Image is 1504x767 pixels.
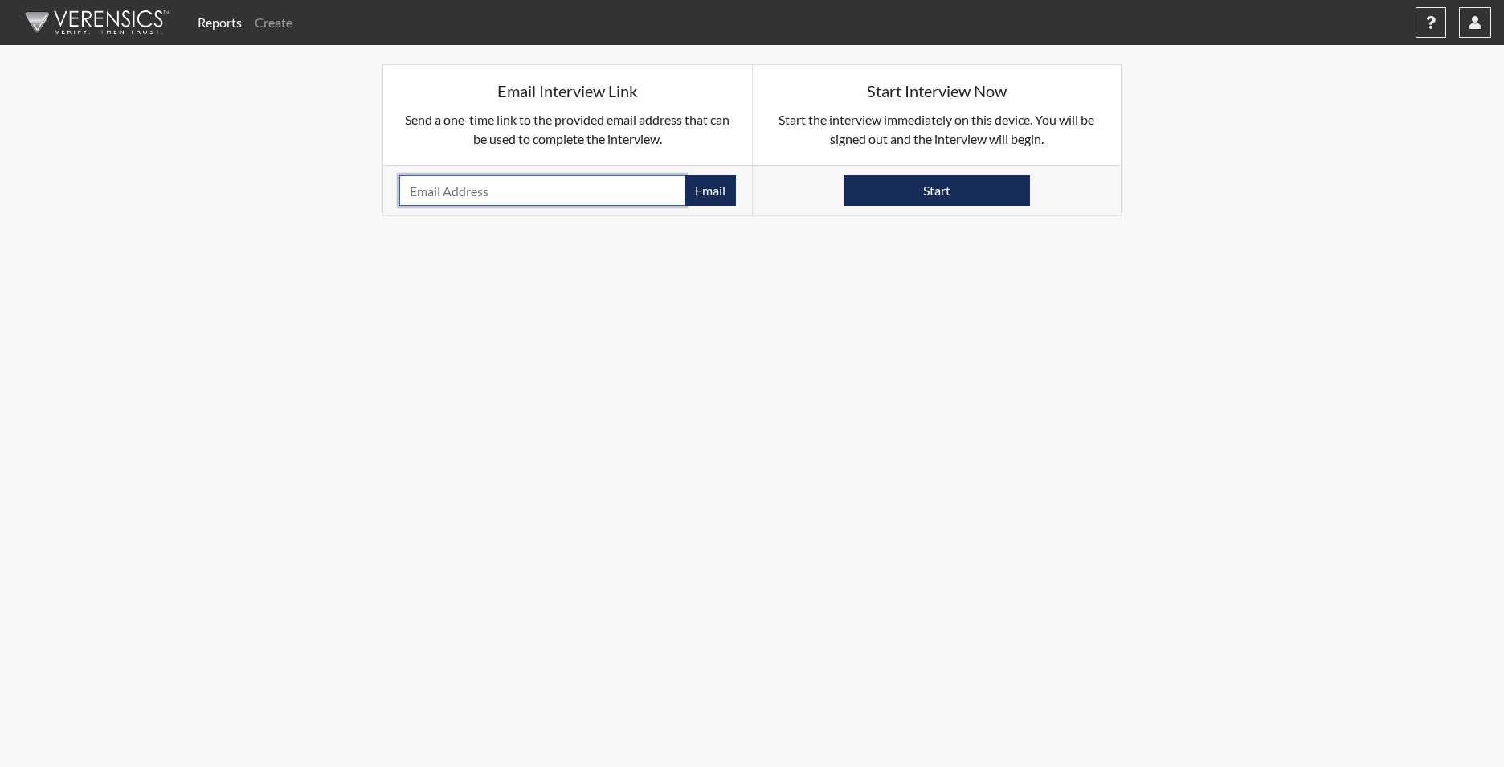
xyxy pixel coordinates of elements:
a: Create [248,6,299,39]
a: Reports [191,6,248,39]
h5: Start Interview Now [769,81,1106,100]
input: Email Address [399,175,685,206]
button: Email [685,175,736,206]
h5: Email Interview Link [399,81,736,100]
button: Start [844,175,1030,206]
p: Send a one-time link to the provided email address that can be used to complete the interview. [399,110,736,149]
p: Start the interview immediately on this device. You will be signed out and the interview will begin. [769,110,1106,149]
